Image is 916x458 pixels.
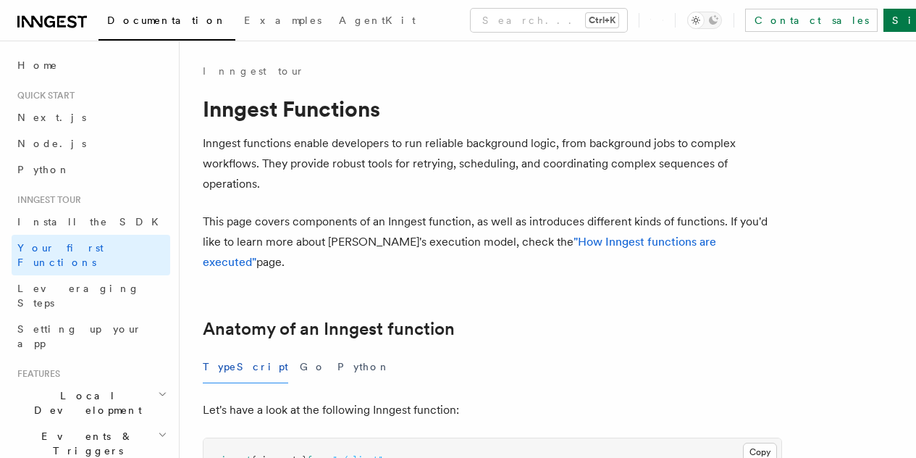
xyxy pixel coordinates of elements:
a: Install the SDK [12,209,170,235]
span: Home [17,58,58,72]
span: Quick start [12,90,75,101]
a: Node.js [12,130,170,157]
a: Next.js [12,104,170,130]
a: Examples [235,4,330,39]
span: Next.js [17,112,86,123]
a: AgentKit [330,4,424,39]
a: Your first Functions [12,235,170,275]
a: Documentation [98,4,235,41]
button: TypeScript [203,351,288,383]
span: Documentation [107,14,227,26]
span: Local Development [12,388,158,417]
a: Leveraging Steps [12,275,170,316]
a: Anatomy of an Inngest function [203,319,455,339]
button: Python [337,351,390,383]
kbd: Ctrl+K [586,13,618,28]
span: Node.js [17,138,86,149]
button: Toggle dark mode [687,12,722,29]
span: Examples [244,14,322,26]
span: Install the SDK [17,216,167,228]
span: AgentKit [339,14,416,26]
span: Leveraging Steps [17,283,140,309]
p: Let's have a look at the following Inngest function: [203,400,782,420]
span: Events & Triggers [12,429,158,458]
button: Go [300,351,326,383]
button: Local Development [12,383,170,423]
h1: Inngest Functions [203,96,782,122]
a: Inngest tour [203,64,304,78]
span: Inngest tour [12,194,81,206]
a: Home [12,52,170,78]
button: Search...Ctrl+K [471,9,627,32]
p: This page covers components of an Inngest function, as well as introduces different kinds of func... [203,212,782,272]
span: Features [12,368,60,380]
p: Inngest functions enable developers to run reliable background logic, from background jobs to com... [203,133,782,194]
span: Your first Functions [17,242,104,268]
a: Contact sales [745,9,878,32]
span: Python [17,164,70,175]
a: Setting up your app [12,316,170,357]
span: Setting up your app [17,323,142,349]
a: Python [12,157,170,183]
